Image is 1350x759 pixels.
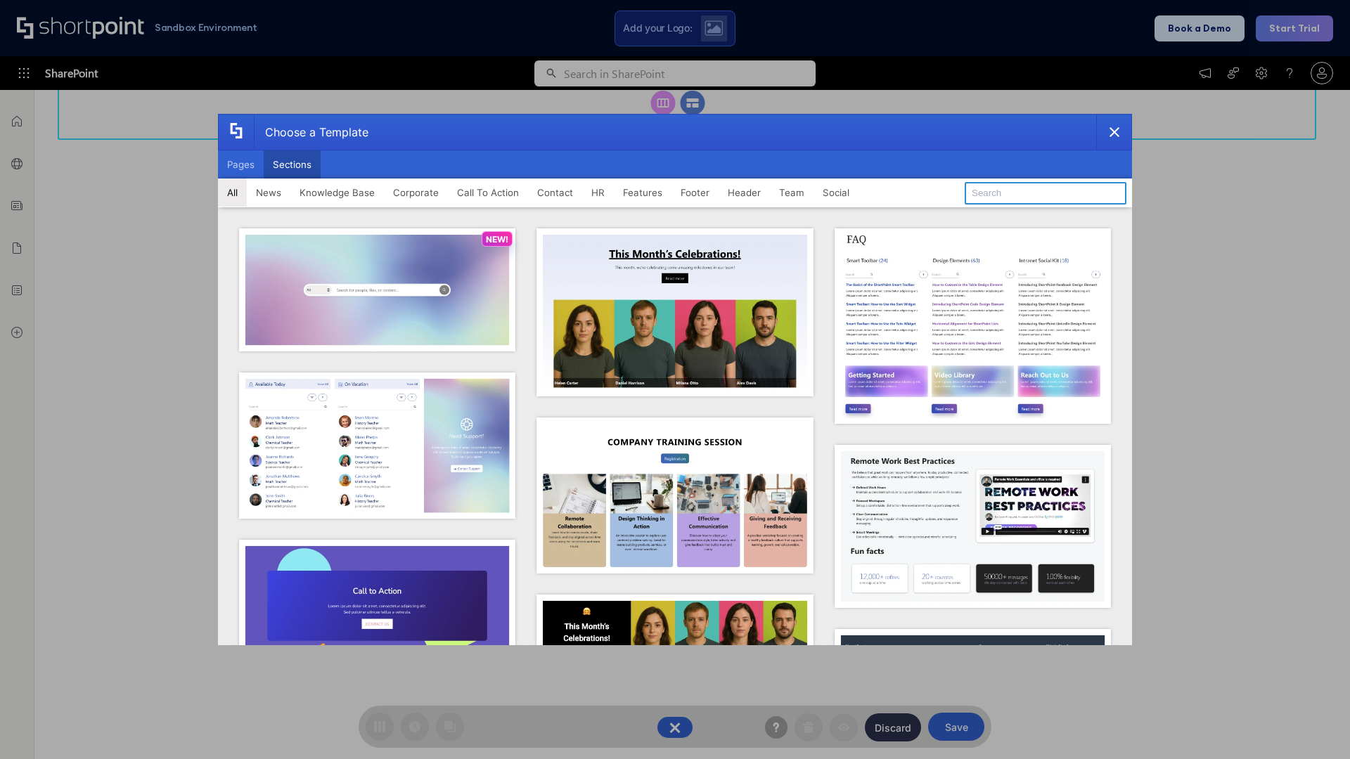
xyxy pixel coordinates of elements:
[1280,692,1350,759] iframe: Chat Widget
[770,179,814,207] button: Team
[486,234,508,245] p: NEW!
[218,114,1132,645] div: template selector
[528,179,582,207] button: Contact
[290,179,384,207] button: Knowledge Base
[671,179,719,207] button: Footer
[582,179,614,207] button: HR
[218,150,264,179] button: Pages
[719,179,770,207] button: Header
[247,179,290,207] button: News
[254,115,368,150] div: Choose a Template
[218,179,247,207] button: All
[384,179,448,207] button: Corporate
[448,179,528,207] button: Call To Action
[814,179,859,207] button: Social
[614,179,671,207] button: Features
[965,182,1126,205] input: Search
[264,150,321,179] button: Sections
